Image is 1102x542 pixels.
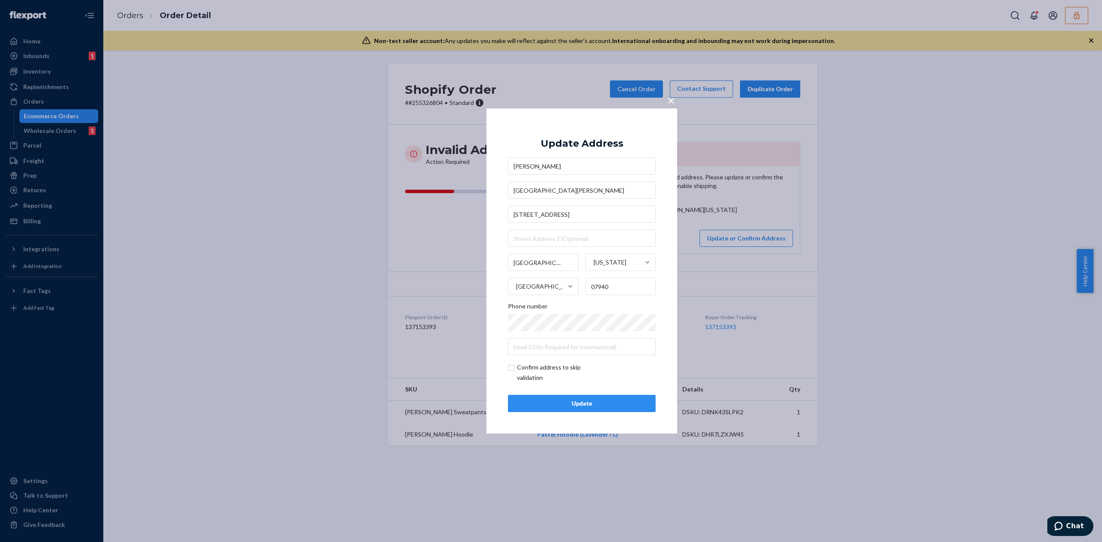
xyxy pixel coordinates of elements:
[668,93,675,108] span: ×
[508,254,579,271] input: City
[508,206,656,223] input: Street Address
[1047,516,1093,538] iframe: Opens a widget where you can chat to one of our agents
[516,282,567,291] div: [GEOGRAPHIC_DATA]
[593,254,594,271] input: [US_STATE]
[508,157,656,175] input: First & Last Name
[541,139,623,149] div: Update Address
[508,302,548,314] span: Phone number
[508,395,656,412] button: Update
[515,278,516,295] input: [GEOGRAPHIC_DATA]
[508,182,656,199] input: Company Name
[515,399,648,408] div: Update
[594,258,626,267] div: [US_STATE]
[585,278,656,295] input: ZIP Code
[508,230,656,247] input: Street Address 2 (Optional)
[508,338,656,355] input: Email (Only Required for International)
